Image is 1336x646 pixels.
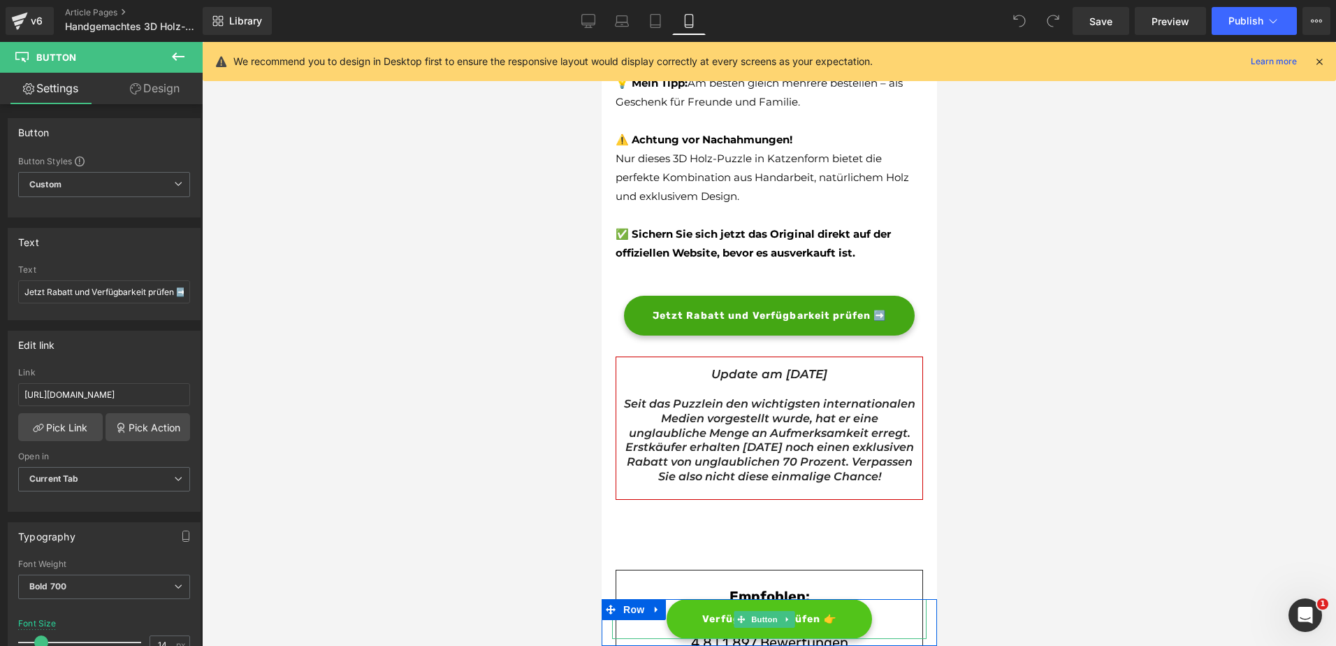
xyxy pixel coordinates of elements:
a: Tablet [639,7,672,35]
div: Typography [18,523,75,543]
a: New Library [203,7,272,35]
span: Jetzt Rabatt und Verfügbarkeit prüfen ➡️ [51,266,285,281]
button: More [1302,7,1330,35]
span: Button [147,569,179,586]
i: Update am [DATE] [110,325,226,339]
strong: 💡 Mein Tipp: [14,34,86,48]
a: Learn more [1245,53,1302,70]
a: v6 [6,7,54,35]
h3: Empfohlen: [36,545,300,564]
span: Save [1089,14,1112,29]
div: v6 [28,12,45,30]
button: Redo [1039,7,1067,35]
span: Publish [1228,15,1263,27]
p: Am besten gleich mehrere bestellen – als Geschenk für Freunde und Familie. [14,31,321,69]
p: Nur dieses 3D Holz-Puzzle in Katzenform bietet die perfekte Kombination aus Handarbeit, natürlich... [14,107,321,164]
a: Preview [1135,7,1206,35]
a: Jetzt Rabatt und Verfügbarkeit prüfen ➡️ [22,254,314,294]
span: Row [18,557,46,578]
p: We recommend you to design in Desktop first to ensure the responsive layout would display correct... [233,54,873,69]
span: 1 [1317,598,1328,610]
strong: ✅ Sichern Sie sich jetzt das Original direkt auf der offiziellen Website, bevor es ausverkauft ist. [14,185,289,217]
div: Link [18,368,190,378]
div: Text [18,265,190,275]
b: Bold 700 [29,581,66,591]
span: in den wichtigsten internationalen Medien vorgestellt wurde, hat er eine unglaubliche Menge an Au... [24,355,314,441]
div: Font Weight [18,559,190,569]
a: Mobile [672,7,706,35]
strong: ⚠️ Achtung vor Nachahmungen! [14,91,191,104]
span: Preview [1152,14,1189,29]
span: Library [229,15,262,27]
div: Open in [18,452,190,461]
span: Handgemachtes 3D Holz-Puzzle in Katzenform ADV [65,21,199,32]
a: Design [104,73,205,104]
a: Desktop [572,7,605,35]
input: https://your-shop.myshopify.com [18,383,190,406]
div: Edit link [18,331,55,351]
iframe: Intercom live chat [1288,598,1322,632]
span: Seit das Puzzle [22,355,110,368]
b: Current Tab [29,473,79,484]
button: Undo [1005,7,1033,35]
a: Pick Link [18,413,103,441]
div: Text [18,229,39,248]
a: Expand / Collapse [46,557,64,578]
a: Pick Action [106,413,190,441]
a: Laptop [605,7,639,35]
a: Article Pages [65,7,226,18]
div: Button Styles [18,155,190,166]
b: Custom [29,179,61,191]
span: Verfügbarkeit prüfen 👉 [101,570,235,584]
div: Button [18,119,49,138]
span: Button [36,52,76,63]
button: Publish [1212,7,1297,35]
div: Font Size [18,619,57,629]
a: Expand / Collapse [178,569,193,586]
a: Verfügbarkeit prüfen 👉 [65,557,270,597]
